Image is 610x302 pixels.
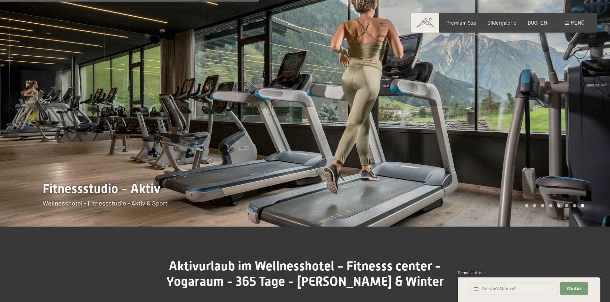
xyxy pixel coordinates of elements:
a: Premium Spa [446,19,476,26]
div: Carousel Page 6 [565,204,568,207]
span: Weiter [566,286,582,291]
div: Carousel Page 5 [557,204,560,207]
div: Carousel Page 8 (Current Slide) [581,204,584,207]
span: Menü [571,19,584,26]
a: BUCHEN [528,19,547,26]
a: Bildergalerie [487,19,516,26]
div: Carousel Page 2 [533,204,536,207]
div: Carousel Pagination [523,204,584,207]
span: Aktivurlaub im Wellnesshotel - Fitnesss center - Yogaraum - 365 Tage - [PERSON_NAME] & Winter [167,259,444,289]
div: Carousel Page 4 [549,204,552,207]
button: Weiter [560,282,588,295]
div: Carousel Page 3 [541,204,544,207]
div: Carousel Page 1 [525,204,528,207]
div: Carousel Page 7 [573,204,576,207]
span: Schnellanfrage [458,270,486,275]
